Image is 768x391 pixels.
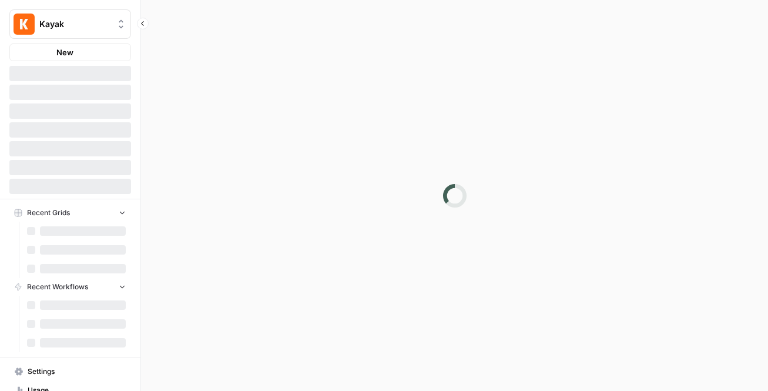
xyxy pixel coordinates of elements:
[27,208,70,218] span: Recent Grids
[39,18,110,30] span: Kayak
[9,44,131,61] button: New
[9,362,131,381] a: Settings
[56,46,73,58] span: New
[9,204,131,222] button: Recent Grids
[14,14,35,35] img: Kayak Logo
[27,282,88,292] span: Recent Workflows
[9,278,131,296] button: Recent Workflows
[28,366,126,377] span: Settings
[9,9,131,39] button: Workspace: Kayak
